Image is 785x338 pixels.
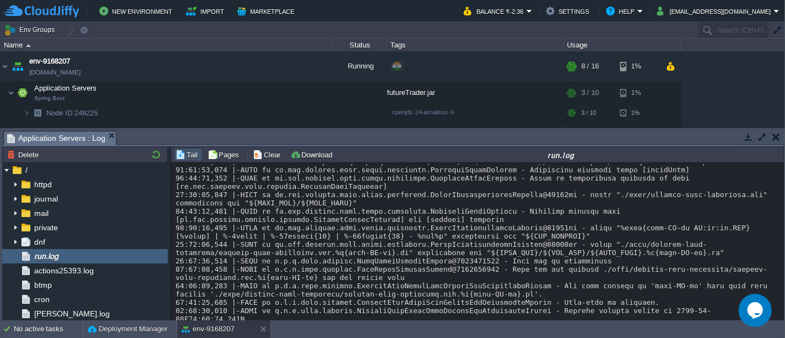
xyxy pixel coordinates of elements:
button: Pages [208,150,242,160]
a: Deployments [45,126,90,135]
div: 1% [620,104,656,122]
a: [DOMAIN_NAME] [29,67,81,78]
button: Download [290,150,336,160]
img: AMDAwAAAACH5BAEAAAAALAAAAAABAAEAAAICRAEAOw== [30,122,45,139]
button: New Environment [99,4,176,18]
a: / [23,165,29,175]
button: env-9168207 [182,324,235,335]
div: futureTrader.jar [387,82,564,104]
img: CloudJiffy [4,4,79,18]
div: Tags [388,39,563,51]
div: 3 / 10 [581,104,596,122]
button: Clear [253,150,284,160]
div: Status [332,39,386,51]
a: Node ID:248225 [45,108,99,118]
button: Balance ₹-2.36 [464,4,527,18]
div: run.log [340,150,782,160]
a: env-9168207 [29,56,70,67]
button: Tail [176,150,201,160]
a: httpd [32,179,54,189]
span: Spring Boot [34,95,65,102]
span: openjdk-24-almalinux-9 [392,109,454,115]
div: No active tasks [14,320,83,338]
button: Import [186,4,227,18]
a: mail [32,208,50,218]
img: AMDAwAAAACH5BAEAAAAALAAAAAABAAEAAAICRAEAOw== [10,51,25,81]
a: actions25393.log [32,266,96,276]
a: journal [32,194,60,204]
button: Delete [7,150,42,160]
a: dnf [32,237,47,247]
button: Settings [546,4,592,18]
img: AMDAwAAAACH5BAEAAAAALAAAAAABAAEAAAICRAEAOw== [23,104,30,122]
button: Marketplace [237,4,298,18]
img: AMDAwAAAACH5BAEAAAAALAAAAAABAAEAAAICRAEAOw== [1,51,9,81]
button: Env Groups [4,22,59,38]
a: Application ServersSpring Boot [33,84,98,92]
div: 3 / 10 [581,82,599,104]
iframe: chat widget [739,294,774,327]
button: Deployment Manager [88,324,167,335]
div: 8 / 16 [581,51,599,81]
div: 1% [620,51,656,81]
button: Help [606,4,638,18]
div: Running [332,51,387,81]
span: Node ID: [46,109,75,117]
span: Application Servers : Log [7,131,105,145]
a: [PERSON_NAME].log [32,309,112,319]
span: Application Servers [33,83,98,93]
a: run.log [32,251,60,261]
a: private [32,223,60,233]
a: btmp [32,280,54,290]
img: AMDAwAAAACH5BAEAAAAALAAAAAABAAEAAAICRAEAOw== [30,104,45,122]
div: Name [1,39,331,51]
span: 248225 [45,108,99,118]
img: AMDAwAAAACH5BAEAAAAALAAAAAABAAEAAAICRAEAOw== [15,82,30,104]
div: 1% [620,82,656,104]
img: AMDAwAAAACH5BAEAAAAALAAAAAABAAEAAAICRAEAOw== [23,122,30,139]
button: [EMAIL_ADDRESS][DOMAIN_NAME] [657,4,774,18]
img: AMDAwAAAACH5BAEAAAAALAAAAAABAAEAAAICRAEAOw== [26,44,31,47]
div: Usage [564,39,681,51]
img: AMDAwAAAACH5BAEAAAAALAAAAAABAAEAAAICRAEAOw== [8,82,14,104]
a: cron [32,294,51,304]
